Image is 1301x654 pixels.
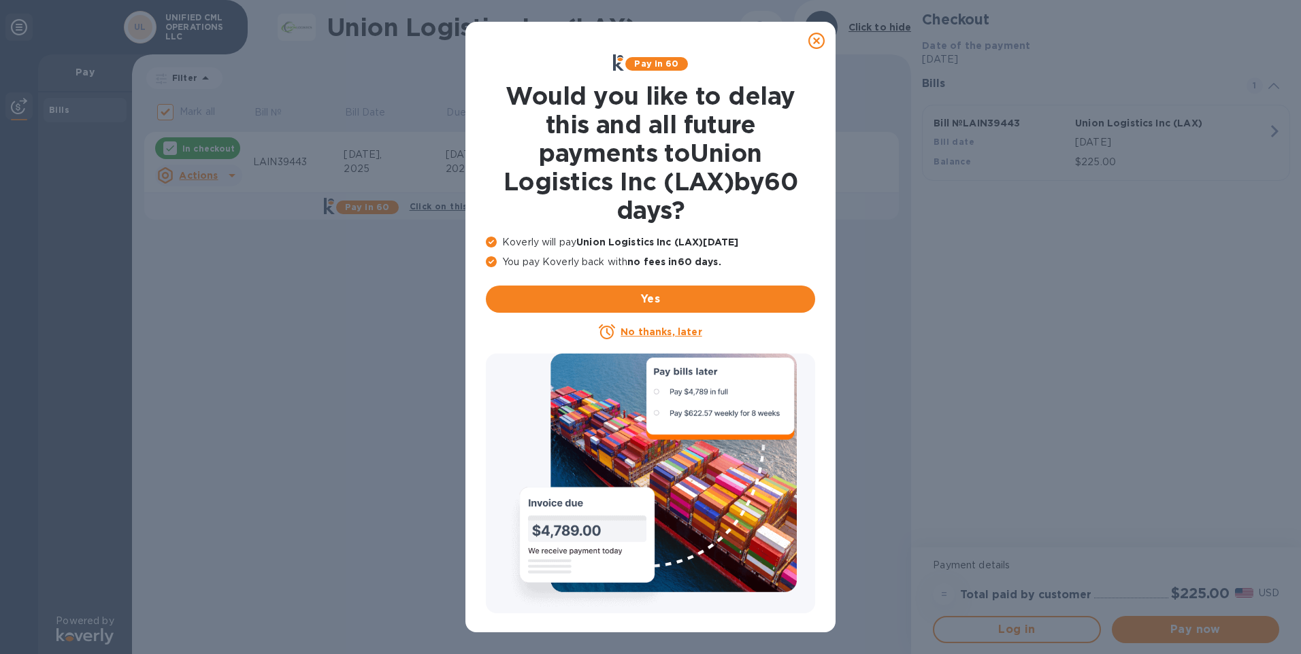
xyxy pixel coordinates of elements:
u: No thanks, later [621,326,702,337]
span: Yes [497,291,804,307]
b: Union Logistics Inc (LAX) [DATE] [576,237,738,247]
p: Koverly will pay [486,235,815,249]
button: Yes [486,286,815,313]
h1: Would you like to delay this and all future payments to Union Logistics Inc (LAX) by 60 days ? [486,82,815,224]
p: You pay Koverly back with [486,255,815,269]
b: Pay in 60 [634,58,678,69]
b: no fees in 60 days . [627,256,721,267]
